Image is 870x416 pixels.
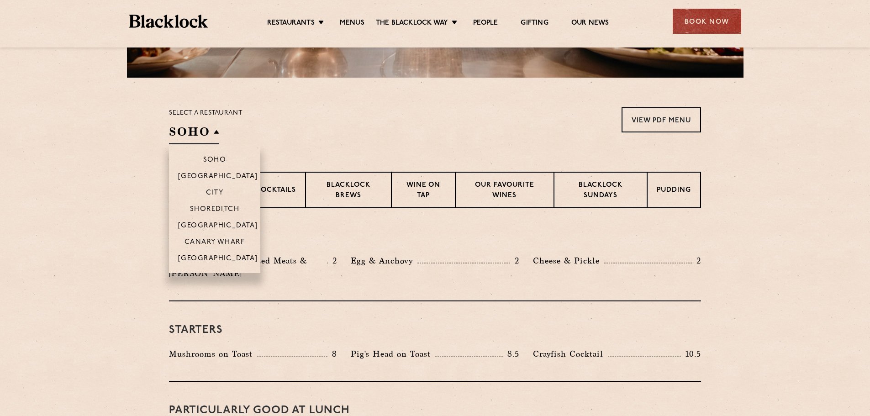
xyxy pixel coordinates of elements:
[351,348,435,360] p: Pig's Head on Toast
[681,348,701,360] p: 10.5
[401,180,446,202] p: Wine on Tap
[327,348,337,360] p: 8
[622,107,701,132] a: View PDF Menu
[673,9,741,34] div: Book Now
[521,19,548,29] a: Gifting
[328,255,337,267] p: 2
[657,185,691,197] p: Pudding
[376,19,448,29] a: The Blacklock Way
[465,180,544,202] p: Our favourite wines
[178,173,258,182] p: [GEOGRAPHIC_DATA]
[129,15,208,28] img: BL_Textured_Logo-footer-cropped.svg
[315,180,382,202] p: Blacklock Brews
[255,185,296,197] p: Cocktails
[169,124,219,144] h2: SOHO
[692,255,701,267] p: 2
[510,255,519,267] p: 2
[503,348,519,360] p: 8.5
[169,107,243,119] p: Select a restaurant
[178,255,258,264] p: [GEOGRAPHIC_DATA]
[340,19,364,29] a: Menus
[533,254,604,267] p: Cheese & Pickle
[473,19,498,29] a: People
[351,254,417,267] p: Egg & Anchovy
[169,231,701,243] h3: Pre Chop Bites
[185,238,245,247] p: Canary Wharf
[533,348,608,360] p: Crayfish Cocktail
[203,156,227,165] p: Soho
[564,180,638,202] p: Blacklock Sundays
[190,205,240,215] p: Shoreditch
[178,222,258,231] p: [GEOGRAPHIC_DATA]
[169,348,257,360] p: Mushrooms on Toast
[169,324,701,336] h3: Starters
[571,19,609,29] a: Our News
[206,189,224,198] p: City
[267,19,315,29] a: Restaurants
